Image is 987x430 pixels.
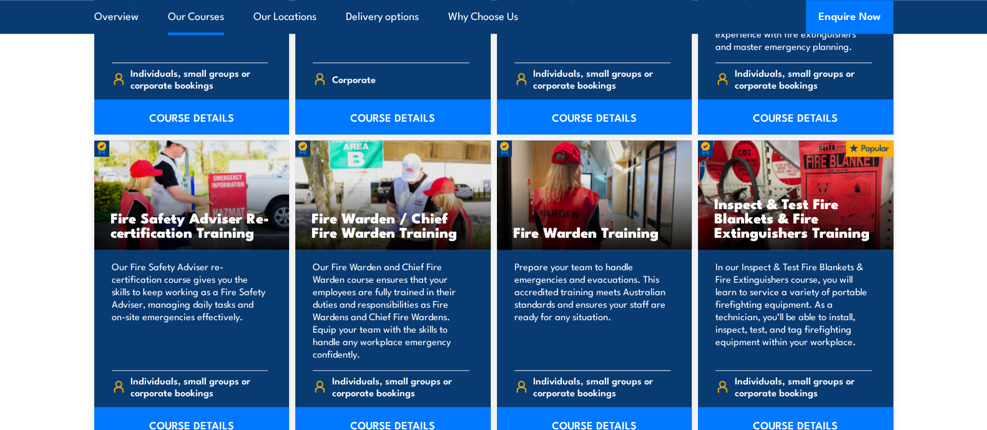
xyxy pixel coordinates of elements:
span: Individuals, small groups or corporate bookings [533,374,670,398]
span: Individuals, small groups or corporate bookings [735,374,872,398]
a: COURSE DETAILS [698,99,893,134]
p: Prepare your team to handle emergencies and evacuations. This accredited training meets Australia... [514,260,671,360]
p: Our Fire Safety Adviser re-certification course gives you the skills to keep working as a Fire Sa... [112,260,268,360]
span: Individuals, small groups or corporate bookings [130,67,268,90]
span: Individuals, small groups or corporate bookings [533,67,670,90]
a: COURSE DETAILS [94,99,290,134]
h3: Fire Safety Adviser Re-certification Training [110,210,273,239]
a: COURSE DETAILS [295,99,491,134]
p: Our Fire Warden and Chief Fire Warden course ensures that your employees are fully trained in the... [313,260,469,360]
h3: Inspect & Test Fire Blankets & Fire Extinguishers Training [714,196,877,239]
p: In our Inspect & Test Fire Blankets & Fire Extinguishers course, you will learn to service a vari... [715,260,872,360]
h3: Fire Warden Training [513,225,676,239]
h3: Fire Warden / Chief Fire Warden Training [312,210,474,239]
span: Individuals, small groups or corporate bookings [130,374,268,398]
span: Individuals, small groups or corporate bookings [332,374,469,398]
span: Corporate [332,69,376,89]
span: Individuals, small groups or corporate bookings [735,67,872,90]
a: COURSE DETAILS [497,99,692,134]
